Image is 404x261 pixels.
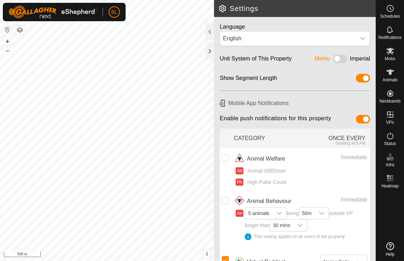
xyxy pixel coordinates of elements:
div: Starting at 6 AM [302,141,366,146]
a: Privacy Policy [79,252,106,258]
button: Ad [236,167,243,174]
div: Immediate [312,153,367,162]
span: Animal Behaviour [247,197,291,205]
span: 5 animals [245,208,272,219]
h2: Settings [218,4,376,13]
div: ONCE EVERY [302,130,370,146]
span: High Pulse Count [245,179,286,186]
button: Reset Map [3,25,12,34]
span: Heatmap [381,184,399,188]
span: Mobs [385,57,395,61]
div: Immediate [312,196,367,204]
div: This setting applies to all users of the property [245,233,367,240]
span: being outside VP longer than [245,210,367,240]
span: Schedules [380,14,400,18]
button: + [3,37,12,46]
img: animal behaviour icon [234,196,245,207]
div: Language [220,23,370,31]
button: Map Layers [16,26,24,34]
h6: Mobile App Notifications [217,97,373,109]
div: CATEGORY [234,130,302,146]
span: Animal Welfare [247,155,285,163]
a: Contact Us [114,252,135,258]
div: dropdown trigger [356,31,370,46]
button: Ae [236,210,243,217]
span: i [206,251,208,257]
div: dropdown trigger [272,208,286,219]
span: VPs [386,120,394,124]
button: – [3,46,12,55]
div: Metric [315,54,330,65]
span: Status [384,141,396,146]
img: animal welfare icon [234,153,245,164]
div: Show Segment Length [220,74,277,85]
span: Help [386,252,394,256]
span: 50m [299,208,314,219]
button: i [203,250,211,258]
span: 30 mins [270,220,293,231]
div: Imperial [350,54,370,65]
div: Unit System of This Property [220,54,292,65]
span: Notifications [379,35,402,40]
span: Enable push notifications for this property [220,115,331,126]
img: Gallagher Logo [8,6,97,18]
span: Infra [386,163,394,167]
div: English [223,34,353,43]
span: Animals [382,78,398,82]
span: Animal Still/Down [245,167,286,175]
button: Ph [236,179,243,186]
span: Neckbands [379,99,400,103]
div: dropdown trigger [293,220,307,231]
span: English [220,31,356,46]
span: BL [111,8,117,16]
div: dropdown trigger [314,208,329,219]
a: Help [376,239,404,259]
